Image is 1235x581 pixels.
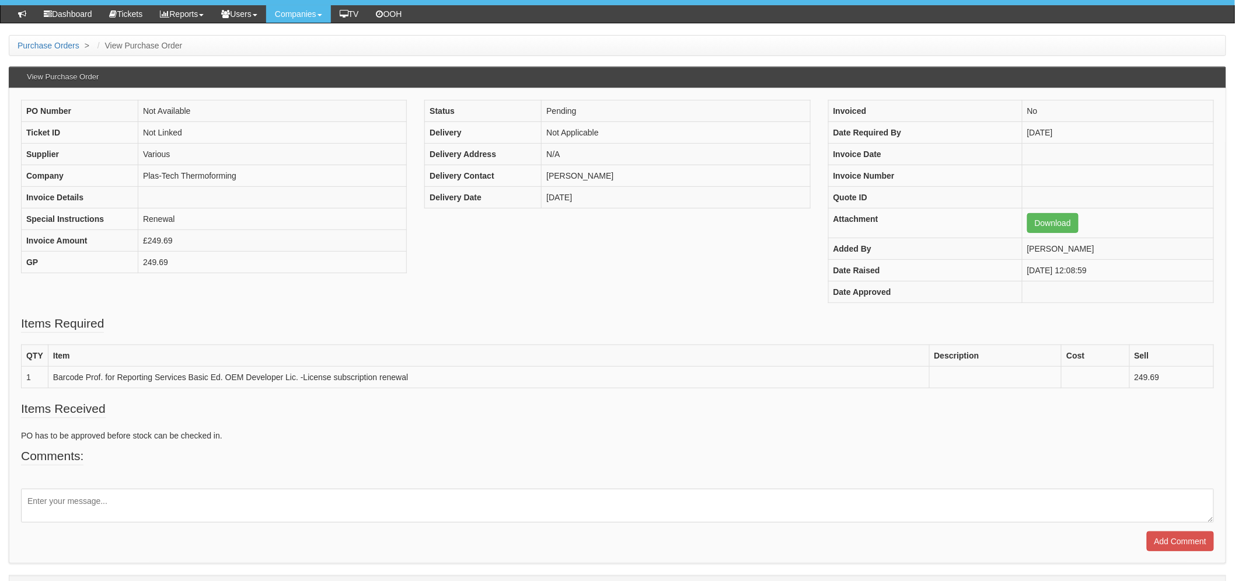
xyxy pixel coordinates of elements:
th: Attachment [828,208,1022,238]
td: Pending [542,100,810,121]
td: No [1022,100,1213,121]
td: Renewal [138,208,407,229]
a: Purchase Orders [18,41,79,50]
th: Ticket ID [22,121,138,143]
td: 249.69 [1129,366,1213,388]
a: Tickets [101,5,152,23]
a: Dashboard [35,5,101,23]
th: PO Number [22,100,138,121]
p: PO has to be approved before stock can be checked in. [21,430,1214,441]
th: Delivery Date [425,186,542,208]
span: > [82,41,92,50]
th: Invoiced [828,100,1022,121]
td: N/A [542,143,810,165]
th: Supplier [22,143,138,165]
legend: Comments: [21,447,83,465]
td: Not Linked [138,121,407,143]
th: Status [425,100,542,121]
th: Date Approved [828,281,1022,302]
th: Date Raised [828,259,1022,281]
th: Special Instructions [22,208,138,229]
th: Invoice Date [828,143,1022,165]
td: Various [138,143,407,165]
td: Plas-Tech Thermoforming [138,165,407,186]
input: Add Comment [1147,531,1214,551]
th: Delivery Contact [425,165,542,186]
th: Date Required By [828,121,1022,143]
a: Users [212,5,266,23]
td: [DATE] [1022,121,1213,143]
th: GP [22,251,138,273]
a: OOH [368,5,411,23]
td: [PERSON_NAME] [542,165,810,186]
td: Barcode Prof. for Reporting Services Basic Ed. OEM Developer Lic. -License subscription renewal [48,366,929,388]
th: Item [48,345,929,366]
td: [DATE] [542,186,810,208]
legend: Items Received [21,400,106,418]
th: Delivery Address [425,143,542,165]
a: TV [331,5,368,23]
th: Cost [1062,345,1129,366]
th: Quote ID [828,186,1022,208]
td: £249.69 [138,229,407,251]
th: QTY [22,345,48,366]
td: 1 [22,366,48,388]
th: Invoice Details [22,186,138,208]
td: [DATE] 12:08:59 [1022,259,1213,281]
a: Companies [266,5,331,23]
td: Not Applicable [542,121,810,143]
li: View Purchase Order [95,40,183,51]
td: 249.69 [138,251,407,273]
th: Sell [1129,345,1213,366]
a: Reports [151,5,212,23]
th: Company [22,165,138,186]
th: Invoice Amount [22,229,138,251]
th: Delivery [425,121,542,143]
a: Download [1027,213,1079,233]
th: Added By [828,238,1022,259]
legend: Items Required [21,315,104,333]
th: Description [929,345,1062,366]
td: Not Available [138,100,407,121]
td: [PERSON_NAME] [1022,238,1213,259]
th: Invoice Number [828,165,1022,186]
h3: View Purchase Order [21,67,104,87]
